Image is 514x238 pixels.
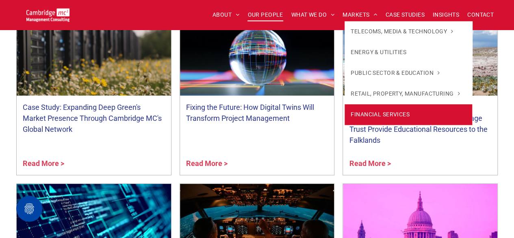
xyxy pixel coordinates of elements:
[343,9,377,21] span: MARKETS
[338,9,381,21] a: MARKETS
[345,83,472,104] a: RETAIL, PROPERTY, MANUFACTURING
[345,104,472,125] a: FINANCIAL SERVICES
[351,48,406,57] span: ENERGY & UTILITIES
[382,9,429,21] a: CASE STUDIES
[23,102,165,135] a: Case Study: Expanding Deep Green's Market Presence Through Cambridge MC's Global Network
[345,63,472,83] a: PUBLIC SECTOR & EDUCATION
[463,9,498,21] a: CONTACT
[351,27,453,36] span: TELECOMS, MEDIA & TECHNOLOGY
[180,18,334,96] a: Crystal ball on a neon floor
[345,42,472,63] a: ENERGY & UTILITIES
[351,110,410,119] span: FINANCIAL SERVICES
[287,9,339,21] a: WHAT WE DO
[349,158,491,169] a: Read More >
[429,9,463,21] a: INSIGHTS
[345,21,472,42] a: TELECOMS, MEDIA & TECHNOLOGY
[243,9,287,21] a: OUR PEOPLE
[343,18,497,96] a: A vivid photo of the skyline of Stanley on the Falkland Islands
[351,90,460,98] span: RETAIL, PROPERTY, MANUFACTURING
[186,102,328,124] a: Fixing the Future: How Digital Twins Will Transform Project Management
[23,158,165,169] a: Read More >
[17,18,171,96] a: A Data centre in a field
[26,8,69,22] img: Go to Homepage
[186,158,328,169] a: Read More >
[26,9,69,18] a: Your Business Transformed | Cambridge Management Consulting
[208,9,244,21] a: ABOUT
[351,69,440,77] span: PUBLIC SECTOR & EDUCATION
